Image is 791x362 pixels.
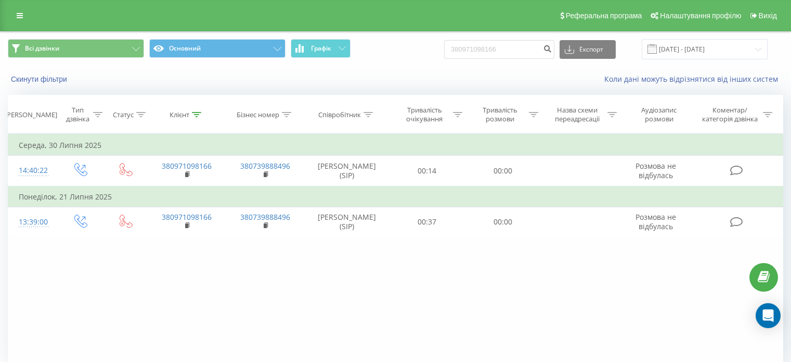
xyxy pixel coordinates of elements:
[305,207,390,237] td: [PERSON_NAME] (SIP)
[162,161,212,171] a: 380971098166
[399,106,451,123] div: Тривалість очікування
[604,74,783,84] a: Коли дані можуть відрізнятися вiд інших систем
[560,40,616,59] button: Експорт
[8,135,783,156] td: Середа, 30 Липня 2025
[291,39,351,58] button: Графік
[8,186,783,207] td: Понеділок, 21 Липня 2025
[113,110,134,119] div: Статус
[390,207,465,237] td: 00:37
[444,40,554,59] input: Пошук за номером
[240,161,290,171] a: 380739888496
[699,106,760,123] div: Коментар/категорія дзвінка
[19,212,46,232] div: 13:39:00
[240,212,290,222] a: 380739888496
[170,110,189,119] div: Клієнт
[305,156,390,186] td: [PERSON_NAME] (SIP)
[465,156,540,186] td: 00:00
[8,74,72,84] button: Скинути фільтри
[237,110,279,119] div: Бізнес номер
[318,110,361,119] div: Співробітник
[474,106,526,123] div: Тривалість розмови
[19,160,46,181] div: 14:40:22
[660,11,741,20] span: Налаштування профілю
[8,39,144,58] button: Всі дзвінки
[162,212,212,222] a: 380971098166
[66,106,90,123] div: Тип дзвінка
[311,45,331,52] span: Графік
[759,11,777,20] span: Вихід
[465,207,540,237] td: 00:00
[636,161,676,180] span: Розмова не відбулась
[25,44,59,53] span: Всі дзвінки
[566,11,642,20] span: Реферальна програма
[756,303,781,328] div: Open Intercom Messenger
[629,106,690,123] div: Аудіозапис розмови
[636,212,676,231] span: Розмова не відбулась
[390,156,465,186] td: 00:14
[5,110,57,119] div: [PERSON_NAME]
[149,39,286,58] button: Основний
[550,106,605,123] div: Назва схеми переадресації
